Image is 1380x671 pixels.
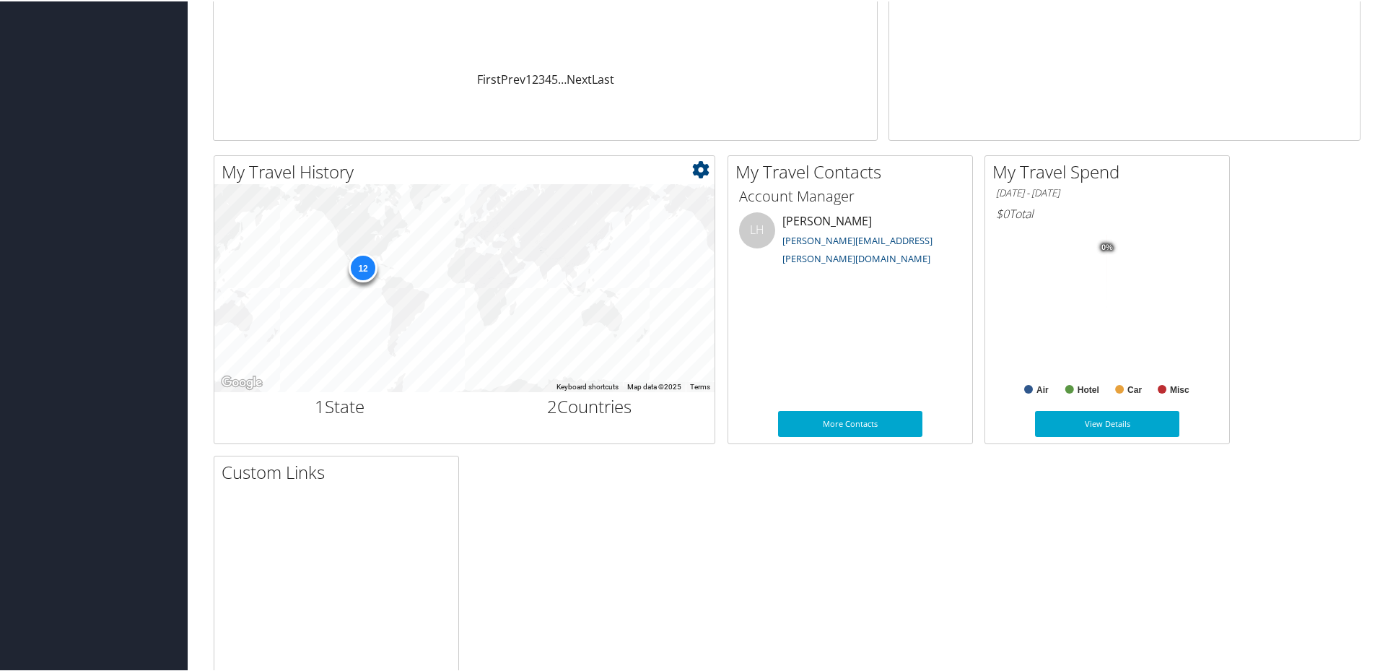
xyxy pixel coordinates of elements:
h3: Account Manager [739,185,961,205]
a: View Details [1035,410,1179,436]
a: 3 [538,70,545,86]
a: Open this area in Google Maps (opens a new window) [218,372,266,391]
span: $0 [996,204,1009,220]
a: 2 [532,70,538,86]
a: First [477,70,501,86]
a: 4 [545,70,551,86]
span: 1 [315,393,325,417]
a: More Contacts [778,410,922,436]
text: Hotel [1078,384,1099,394]
h2: My Travel History [222,158,715,183]
div: 12 [349,252,377,281]
a: 5 [551,70,558,86]
text: Air [1036,384,1049,394]
tspan: 0% [1101,242,1113,251]
span: Map data ©2025 [627,381,681,389]
h6: [DATE] - [DATE] [996,185,1218,199]
a: Terms (opens in new tab) [690,381,710,389]
a: Prev [501,70,525,86]
h2: State [225,393,454,417]
h6: Total [996,204,1218,220]
div: LH [739,211,775,247]
span: 2 [547,393,557,417]
img: Google [218,372,266,391]
li: [PERSON_NAME] [732,211,969,270]
a: [PERSON_NAME][EMAIL_ADDRESS][PERSON_NAME][DOMAIN_NAME] [782,233,933,264]
a: Next [567,70,592,86]
button: Keyboard shortcuts [556,381,619,391]
a: 1 [525,70,532,86]
h2: My Travel Spend [992,158,1229,183]
text: Car [1127,384,1142,394]
a: Last [592,70,614,86]
h2: Countries [476,393,704,417]
text: Misc [1170,384,1189,394]
h2: My Travel Contacts [735,158,972,183]
h2: Custom Links [222,459,458,483]
span: … [558,70,567,86]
